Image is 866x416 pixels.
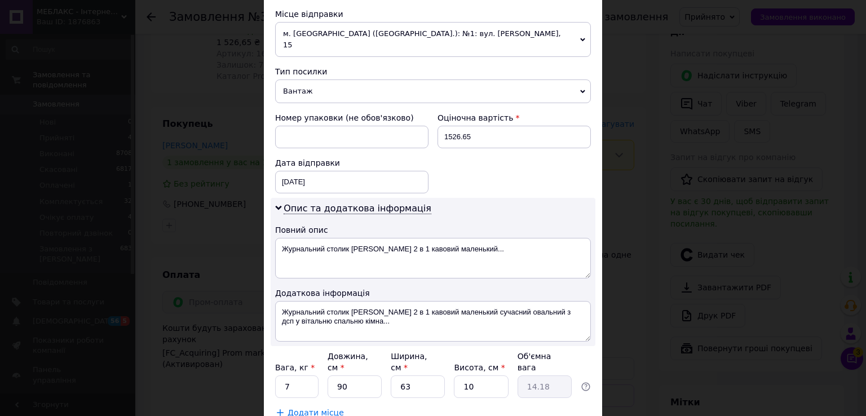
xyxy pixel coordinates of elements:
label: Ширина, см [391,352,427,372]
div: Оціночна вартість [438,112,591,123]
textarea: Журнальний столик [PERSON_NAME] 2 в 1 кавовий маленький сучасний овальний з дсп у вітальню спальн... [275,301,591,342]
div: Додаткова інформація [275,287,591,299]
div: Повний опис [275,224,591,236]
span: Опис та додаткова інформація [284,203,431,214]
span: Тип посилки [275,67,327,76]
textarea: Журнальний столик [PERSON_NAME] 2 в 1 кавовий маленький... [275,238,591,278]
div: Дата відправки [275,157,428,169]
label: Висота, см [454,363,505,372]
div: Об'ємна вага [518,351,572,373]
label: Довжина, см [328,352,368,372]
span: Вантаж [275,79,591,103]
span: Місце відправки [275,10,343,19]
label: Вага, кг [275,363,315,372]
span: м. [GEOGRAPHIC_DATA] ([GEOGRAPHIC_DATA].): №1: вул. [PERSON_NAME], 15 [275,22,591,57]
div: Номер упаковки (не обов'язково) [275,112,428,123]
